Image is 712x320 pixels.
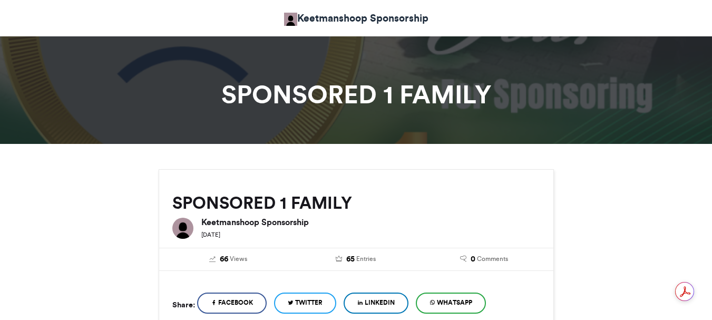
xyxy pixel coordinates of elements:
span: Entries [356,254,376,264]
h5: Share: [172,298,195,312]
small: [DATE] [201,231,220,238]
span: Views [230,254,247,264]
img: Keetmanshoop Sponsorship [172,218,193,239]
a: 0 Comments [428,254,540,265]
span: 0 [471,254,475,265]
span: WhatsApp [437,298,472,307]
a: Facebook [197,293,267,314]
a: 65 Entries [300,254,412,265]
h2: SPONSORED 1 FAMILY [172,193,540,212]
span: Twitter [295,298,323,307]
a: 66 Views [172,254,285,265]
h1: SPONSORED 1 FAMILY [64,82,649,107]
a: Twitter [274,293,336,314]
span: 66 [220,254,228,265]
span: LinkedIn [365,298,395,307]
a: LinkedIn [344,293,408,314]
h6: Keetmanshoop Sponsorship [201,218,540,226]
span: Comments [477,254,508,264]
a: WhatsApp [416,293,486,314]
a: Keetmanshoop Sponsorship [284,11,428,26]
span: Facebook [218,298,253,307]
img: Keetmanshoop Sponsorship [284,13,297,26]
span: 65 [346,254,355,265]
